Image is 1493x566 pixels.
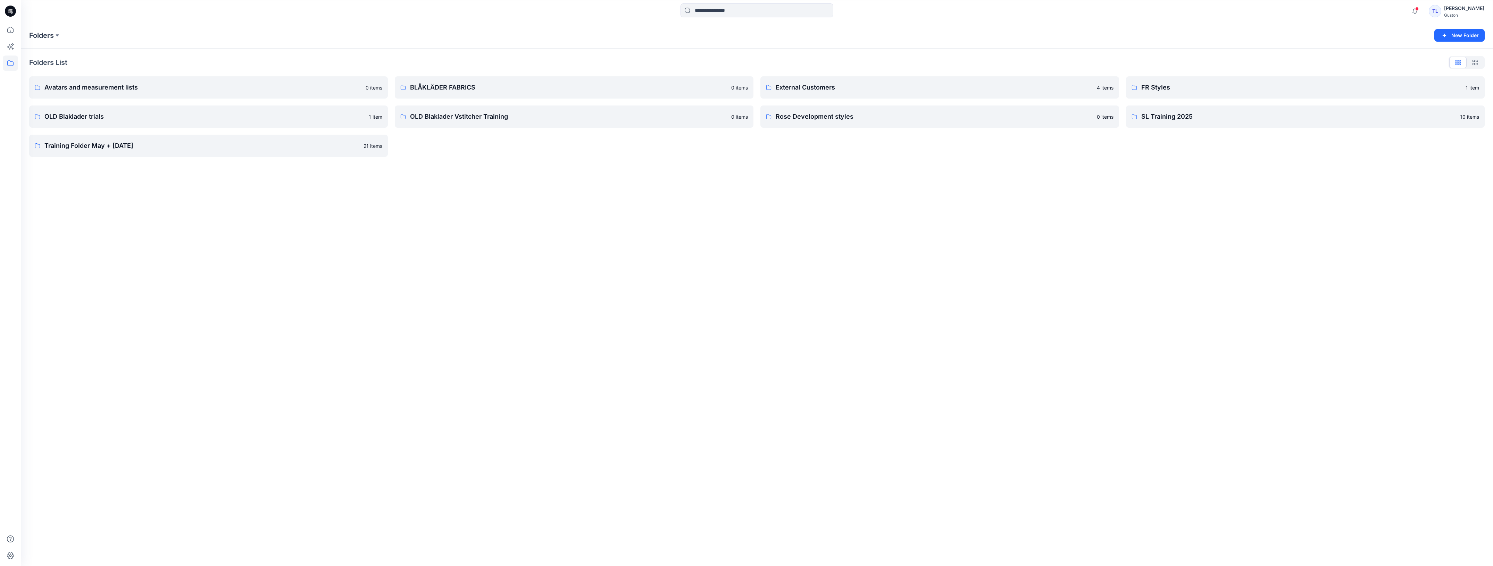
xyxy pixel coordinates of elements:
p: FR Styles [1141,83,1461,92]
p: 0 items [366,84,382,91]
a: OLD Blaklader trials1 item [29,105,388,128]
p: 10 items [1460,113,1479,120]
p: OLD Blaklader trials [44,112,365,121]
p: 21 items [364,142,382,150]
a: Rose Development styles0 items [760,105,1119,128]
p: BLÅKLÄDER FABRICS [410,83,727,92]
p: Rose Development styles [776,112,1093,121]
button: New Folder [1434,29,1485,42]
a: SL Training 202510 items [1126,105,1485,128]
p: Training Folder May + [DATE] [44,141,359,151]
a: External Customers4 items [760,76,1119,99]
p: Avatars and measurement lists [44,83,361,92]
p: 1 item [369,113,382,120]
a: Avatars and measurement lists0 items [29,76,388,99]
p: 0 items [731,113,748,120]
p: OLD Blaklader Vstitcher Training [410,112,727,121]
a: Training Folder May + [DATE]21 items [29,135,388,157]
p: External Customers [776,83,1093,92]
a: BLÅKLÄDER FABRICS0 items [395,76,753,99]
p: 0 items [1097,113,1114,120]
a: FR Styles1 item [1126,76,1485,99]
a: OLD Blaklader Vstitcher Training0 items [395,105,753,128]
p: 4 items [1097,84,1114,91]
a: Folders [29,31,54,40]
div: Guston [1444,12,1484,18]
p: Folders List [29,57,67,68]
div: TL [1429,5,1441,17]
div: [PERSON_NAME] [1444,4,1484,12]
p: SL Training 2025 [1141,112,1456,121]
p: 0 items [731,84,748,91]
p: 1 item [1466,84,1479,91]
